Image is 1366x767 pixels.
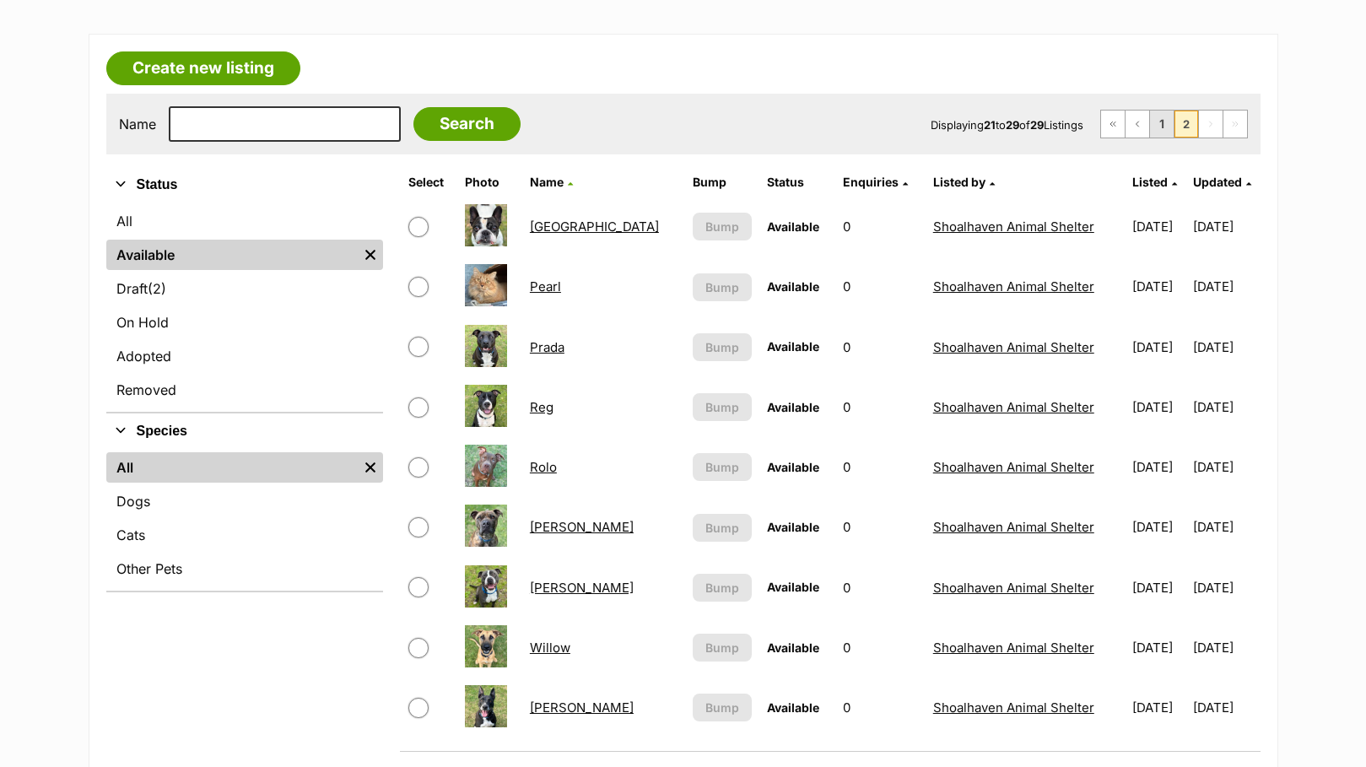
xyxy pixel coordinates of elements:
[705,338,739,356] span: Bump
[106,273,383,304] a: Draft
[767,279,819,294] span: Available
[1193,498,1259,556] td: [DATE]
[693,333,752,361] button: Bump
[836,378,925,436] td: 0
[705,639,739,656] span: Bump
[1193,318,1259,376] td: [DATE]
[530,175,573,189] a: Name
[767,580,819,594] span: Available
[106,206,383,236] a: All
[843,175,899,189] span: translation missing: en.admin.listings.index.attributes.enquiries
[106,375,383,405] a: Removed
[693,213,752,240] button: Bump
[836,257,925,316] td: 0
[106,341,383,371] a: Adopted
[530,519,634,535] a: [PERSON_NAME]
[1199,111,1223,138] span: Next page
[1193,618,1259,677] td: [DATE]
[1126,257,1191,316] td: [DATE]
[836,678,925,737] td: 0
[836,498,925,556] td: 0
[530,278,561,294] a: Pearl
[693,273,752,301] button: Bump
[933,459,1094,475] a: Shoalhaven Animal Shelter
[413,107,521,141] input: Search
[843,175,908,189] a: Enquiries
[358,240,383,270] a: Remove filter
[1193,175,1251,189] a: Updated
[705,398,739,416] span: Bump
[933,580,1094,596] a: Shoalhaven Animal Shelter
[933,399,1094,415] a: Shoalhaven Animal Shelter
[836,438,925,496] td: 0
[836,318,925,376] td: 0
[106,307,383,338] a: On Hold
[106,420,383,442] button: Species
[1126,618,1191,677] td: [DATE]
[933,219,1094,235] a: Shoalhaven Animal Shelter
[106,449,383,591] div: Species
[530,459,557,475] a: Rolo
[458,169,521,196] th: Photo
[933,699,1094,716] a: Shoalhaven Animal Shelter
[1150,111,1174,138] a: Page 1
[933,339,1094,355] a: Shoalhaven Animal Shelter
[530,219,659,235] a: [GEOGRAPHIC_DATA]
[693,694,752,721] button: Bump
[693,514,752,542] button: Bump
[767,339,819,354] span: Available
[767,640,819,655] span: Available
[686,169,759,196] th: Bump
[760,169,834,196] th: Status
[693,393,752,421] button: Bump
[106,520,383,550] a: Cats
[705,218,739,235] span: Bump
[1126,438,1191,496] td: [DATE]
[836,559,925,617] td: 0
[1193,678,1259,737] td: [DATE]
[1132,175,1168,189] span: Listed
[106,240,358,270] a: Available
[693,574,752,602] button: Bump
[1132,175,1177,189] a: Listed
[530,399,553,415] a: Reg
[530,640,570,656] a: Willow
[106,203,383,412] div: Status
[933,640,1094,656] a: Shoalhaven Animal Shelter
[933,175,985,189] span: Listed by
[705,579,739,597] span: Bump
[1193,257,1259,316] td: [DATE]
[1126,197,1191,256] td: [DATE]
[1126,111,1149,138] a: Previous page
[1193,438,1259,496] td: [DATE]
[1174,111,1198,138] span: Page 2
[1193,197,1259,256] td: [DATE]
[530,175,564,189] span: Name
[693,634,752,662] button: Bump
[1126,498,1191,556] td: [DATE]
[767,219,819,234] span: Available
[106,51,300,85] a: Create new listing
[767,520,819,534] span: Available
[767,400,819,414] span: Available
[933,519,1094,535] a: Shoalhaven Animal Shelter
[1006,118,1019,132] strong: 29
[106,554,383,584] a: Other Pets
[931,118,1083,132] span: Displaying to of Listings
[1126,678,1191,737] td: [DATE]
[693,453,752,481] button: Bump
[148,278,166,299] span: (2)
[119,116,156,132] label: Name
[530,699,634,716] a: [PERSON_NAME]
[933,278,1094,294] a: Shoalhaven Animal Shelter
[705,278,739,296] span: Bump
[106,174,383,196] button: Status
[530,339,564,355] a: Prada
[1126,559,1191,617] td: [DATE]
[705,519,739,537] span: Bump
[1101,111,1125,138] a: First page
[1126,378,1191,436] td: [DATE]
[358,452,383,483] a: Remove filter
[1193,559,1259,617] td: [DATE]
[106,452,358,483] a: All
